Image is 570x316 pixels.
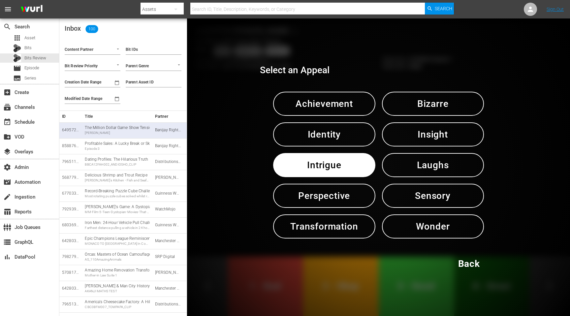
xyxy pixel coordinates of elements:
button: Transformation [273,214,375,238]
div: 56877980 [62,175,79,180]
div: 79827948 [62,254,79,260]
div: Episode 3 [85,146,149,151]
h2: Inbox [65,24,100,34]
div: CBC08FM007_TOMPAPA_CLIP [85,305,149,309]
button: Wonder [382,214,484,238]
span: Reports [3,208,11,216]
div: Most rotating puzzle cubes solved whilst running 5 km [85,194,149,199]
div: 79651383 [62,301,79,307]
button: Insight [382,122,484,146]
button: Sensory [382,184,484,208]
button: Open [115,46,121,52]
div: 64957272 [62,127,79,133]
div: The Million Dollar Game Show Tension [85,125,149,135]
span: Asset [24,35,35,41]
div: Profitable Sales: A Lucky Break or Skill? [85,141,149,151]
a: Sign Out [547,7,564,12]
div: Farthest distance pulling a vehicle in 24 hours [85,226,149,230]
span: Search [435,3,452,15]
button: Identity [273,122,375,146]
div: Manchester City Football Club Limited [155,286,181,291]
span: Laughs [399,157,467,173]
div: Bits [13,44,21,52]
div: Distributions Juste Pour Rire Inc. [155,301,181,307]
div: Banijay Rights Limited [155,127,181,133]
span: Series [13,74,21,82]
div: 68036916 [62,222,79,228]
span: Insight [399,126,467,142]
span: Intrigue [290,157,358,173]
span: Back [458,256,480,272]
div: Banijay Rights Limited [155,143,181,149]
div: 57081708 [62,270,79,275]
div: 64280355 [62,238,79,244]
div: Mother-in Law Suite 1 [85,273,149,278]
span: Episode [13,64,21,72]
button: Search [425,3,454,15]
span: Perspective [290,188,358,204]
button: Back [441,252,497,276]
div: Delicious Shrimp and Trout Recipe [85,173,149,183]
span: Transformation [290,218,358,235]
div: 79293927 [62,206,79,212]
span: Sensory [399,188,467,204]
div: [PERSON_NAME]'s Kitchen - Fish and Seafood [85,178,149,183]
span: Overlays [3,148,11,156]
img: ans4CAIJ8jUAAAAAAAAAAAAAAAAAAAAAAAAgQb4GAAAAAAAAAAAAAAAAAAAAAAAAJMjXAAAAAAAAAAAAAAAAAAAAAAAAgAT5G... [16,2,47,17]
span: Search [3,23,11,31]
div: Iron Men: 24-Hour Vehicle Pull Challenge [85,220,149,230]
div: 64280313 [62,286,79,291]
button: Intrigue [273,153,375,177]
input: Content Partner [65,46,102,54]
h2: Select an Appeal [260,65,330,76]
span: DataPool [3,253,11,261]
div: AKANJI MATHS TEST [85,289,149,294]
div: 79651143 [62,159,79,165]
div: MM-Film-5-Teen-Dystopian-Movies-That-Defined-the-Genre-and-5-That-Were-Just-Ridiculous_S1T1Y8-EN_... [85,210,149,214]
button: Perspective [273,184,375,208]
div: Guinness World Records [155,222,181,228]
div: [PERSON_NAME] [85,131,149,135]
span: Bits Review [24,55,46,61]
span: Identity [290,126,358,142]
span: Episode [24,65,39,71]
div: 85887671 [62,143,79,149]
th: Title [82,111,152,122]
span: VOD [3,133,11,141]
span: Admin [3,163,11,171]
span: Ingestion [3,193,11,201]
div: Amazing Home Renovation Transformation [85,268,149,278]
span: menu [4,5,12,13]
div: SRP Digital [155,254,181,260]
button: Open [115,62,121,68]
div: Orcas: Masters of Ocean Camouflage [85,252,149,262]
button: Bizarre [382,92,484,116]
span: Series [24,75,36,81]
button: Open [176,62,182,68]
div: Janson Media [155,175,181,180]
th: Partner [152,111,187,122]
span: Create [3,88,11,96]
div: Ender's Game: A Dystopian Warning [85,204,149,214]
div: Dating Profiles: The Hilarious Truth [85,157,149,167]
span: Bits [24,45,32,51]
div: Manchester City Football Club Limited [155,238,181,244]
span: Wonder [399,218,467,235]
div: AS_110AmazingAnimals [85,257,149,262]
span: Schedule [3,118,11,126]
span: Bizarre [399,96,467,112]
button: Achievement [273,92,375,116]
div: Guinness World Records [155,191,181,196]
div: Distributions Juste Pour Rire Inc. [155,159,181,165]
div: Manuel Akanji Maths & Man City History [85,283,149,294]
div: Janson Media [155,270,181,275]
div: Record-Breaking Puzzle Cube Challenge! [85,188,149,199]
span: Achievement [290,96,358,112]
span: 100 [85,26,98,32]
div: BBCA12FAH002_ANDIOSHO_CLIP [85,162,149,167]
span: Job Queues [3,223,11,231]
div: America's Cheesecake Factory: A Hilarious Take [85,299,149,309]
span: Channels [3,103,11,111]
div: WatchMojo [155,206,181,212]
div: Epic Champions League Reminiscence [85,236,149,246]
